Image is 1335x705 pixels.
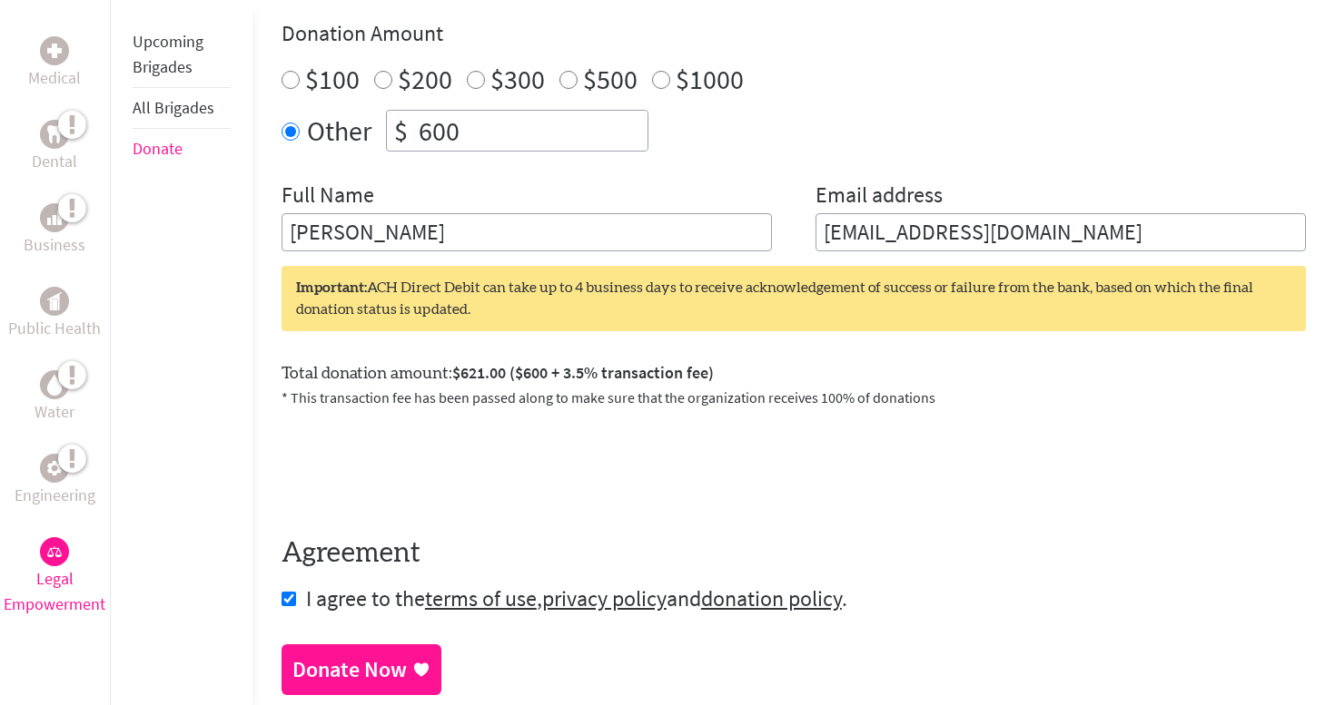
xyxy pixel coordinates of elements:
a: Upcoming Brigades [133,31,203,77]
label: $300 [490,62,545,96]
h4: Agreement [282,537,1306,570]
img: Public Health [47,292,62,310]
div: $ [387,111,415,151]
a: BusinessBusiness [24,203,85,258]
label: $100 [305,62,360,96]
p: Engineering [15,483,95,508]
input: Your Email [816,213,1306,251]
input: Enter Amount [415,111,648,151]
a: terms of use [425,584,537,612]
div: Legal Empowerment [40,537,69,566]
p: Legal Empowerment [4,566,106,617]
label: Other [307,110,371,152]
p: Water [35,399,74,425]
p: Business [24,232,85,258]
label: $1000 [676,62,744,96]
a: Donate Now [282,644,441,695]
div: Donate Now [292,655,407,684]
label: Total donation amount: [282,360,714,387]
a: privacy policy [542,584,667,612]
li: All Brigades [133,88,231,129]
p: Medical [28,65,81,91]
img: Legal Empowerment [47,546,62,557]
div: Engineering [40,454,69,483]
label: Full Name [282,181,374,213]
span: $621.00 ($600 + 3.5% transaction fee) [452,362,714,383]
div: Water [40,370,69,399]
a: EngineeringEngineering [15,454,95,508]
a: All Brigades [133,97,214,118]
div: Business [40,203,69,232]
p: * This transaction fee has been passed along to make sure that the organization receives 100% of ... [282,387,1306,408]
li: Donate [133,129,231,169]
a: MedicalMedical [28,36,81,91]
a: Public HealthPublic Health [8,287,101,341]
input: Enter Full Name [282,213,772,251]
div: Public Health [40,287,69,316]
p: Public Health [8,316,101,341]
label: Email address [816,181,943,213]
span: I agree to the , and . [306,584,847,612]
h4: Donation Amount [282,19,1306,48]
iframe: reCAPTCHA [282,430,558,501]
a: Legal EmpowermentLegal Empowerment [4,537,106,617]
a: WaterWater [35,370,74,425]
a: Donate [133,138,183,159]
li: Upcoming Brigades [133,22,231,88]
div: Dental [40,120,69,149]
img: Engineering [47,461,62,475]
div: ACH Direct Debit can take up to 4 business days to receive acknowledgement of success or failure ... [282,266,1306,331]
img: Medical [47,44,62,58]
div: Medical [40,36,69,65]
img: Dental [47,125,62,142]
a: DentalDental [32,120,77,174]
p: Dental [32,149,77,174]
img: Water [47,374,62,395]
label: $200 [398,62,452,96]
a: donation policy [701,584,842,612]
strong: Important: [296,280,367,295]
img: Business [47,211,62,225]
label: $500 [583,62,638,96]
